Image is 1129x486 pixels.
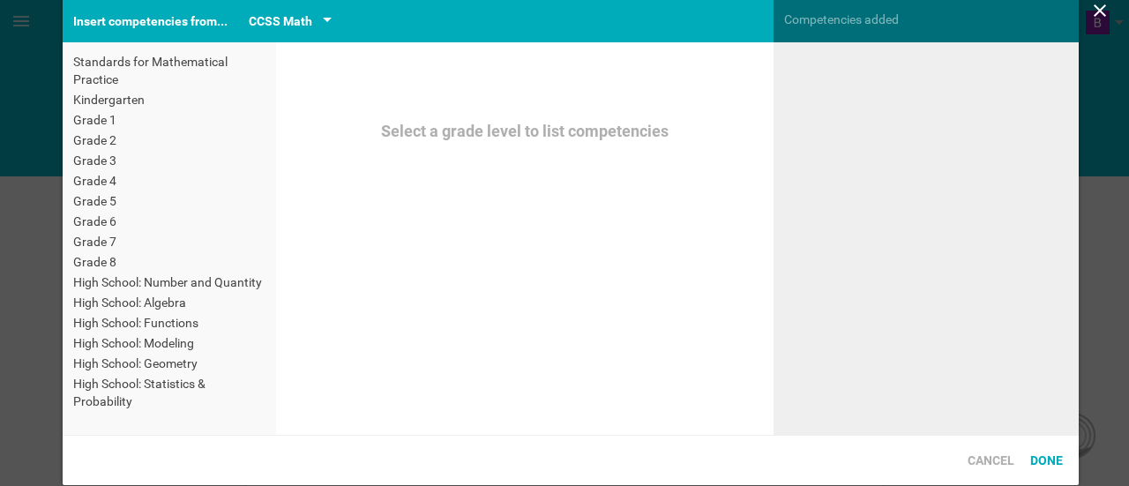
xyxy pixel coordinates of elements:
div: High School: Modeling [73,334,265,352]
div: Grade 2 [73,131,265,149]
div: CCSS Math [249,11,312,32]
div: High School: Statistics & Probability [73,375,265,410]
div: Kindergarten [73,91,265,108]
div: Standards for Mathematical Practice [73,53,265,88]
div: Grade 5 [73,192,265,210]
div: Grade 7 [73,233,265,250]
div: High School: Geometry [73,355,265,372]
div: High School: Algebra [73,294,265,311]
div: Grade 8 [73,253,265,271]
div: Cancel [960,444,1022,477]
div: Grade 3 [73,152,265,169]
div: Grade 6 [73,213,265,230]
div: Done [1022,444,1071,477]
div: Grade 4 [73,172,265,190]
div: Grade 1 [73,111,265,129]
div: High School: Functions [73,314,265,332]
div: Select a grade level to list competencies [338,122,711,141]
div: High School: Number and Quantity [73,273,265,291]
